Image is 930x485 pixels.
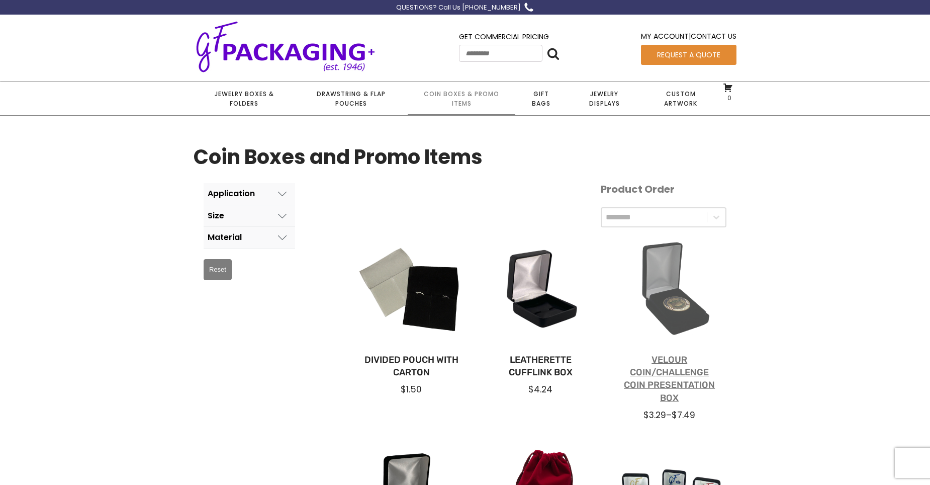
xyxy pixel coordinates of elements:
[641,31,736,44] div: |
[641,45,736,65] a: Request a Quote
[621,354,718,405] a: Velour Coin/Challenge Coin Presentation Box
[567,82,641,115] a: Jewelry Displays
[204,205,295,227] button: Size
[492,383,589,395] div: $4.24
[208,211,224,220] div: Size
[672,409,695,421] span: $7.49
[208,189,255,198] div: Application
[194,19,378,74] img: GF Packaging + - Established 1946
[459,32,549,42] a: Get Commercial Pricing
[204,183,295,205] button: Application
[363,383,460,395] div: $1.50
[641,82,719,115] a: Custom Artwork
[208,233,242,242] div: Material
[194,141,483,173] h1: Coin Boxes and Promo Items
[204,227,295,249] button: Material
[363,354,460,379] a: Divided Pouch with Carton
[643,409,666,421] span: $3.29
[621,409,718,421] div: –
[691,31,736,41] a: Contact Us
[194,82,295,115] a: Jewelry Boxes & Folders
[408,82,515,115] a: Coin Boxes & Promo Items
[396,3,521,13] div: QUESTIONS? Call Us [PHONE_NUMBER]
[515,82,567,115] a: Gift Bags
[725,94,731,102] span: 0
[641,31,689,41] a: My Account
[723,83,733,102] a: 0
[295,82,407,115] a: Drawstring & Flap Pouches
[492,354,589,379] a: Leatherette Cufflink Box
